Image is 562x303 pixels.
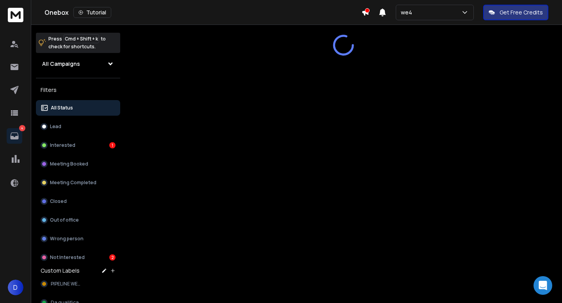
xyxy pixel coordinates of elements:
p: Lead [50,123,61,130]
button: Out of office [36,212,120,228]
p: Meeting Completed [50,180,96,186]
p: Closed [50,198,67,204]
div: 1 [109,142,116,148]
p: Not Interested [50,254,85,261]
h1: All Campaigns [42,60,80,68]
p: Get Free Credits [500,9,543,16]
p: Out of office [50,217,79,223]
a: 4 [7,128,22,144]
button: D [8,280,23,295]
div: Onebox [44,7,361,18]
div: Open Intercom Messenger [534,276,552,295]
span: PIPELINE WE4 [51,281,81,287]
button: Meeting Booked [36,156,120,172]
p: we4 [401,9,415,16]
button: PIPELINE WE4 [36,276,120,292]
button: Tutorial [73,7,111,18]
button: All Status [36,100,120,116]
button: Get Free Credits [483,5,548,20]
button: Interested1 [36,137,120,153]
p: Interested [50,142,75,148]
button: All Campaigns [36,56,120,72]
p: 4 [19,125,25,131]
button: Wrong person [36,231,120,247]
button: Closed [36,194,120,209]
button: Not Interested2 [36,250,120,265]
p: All Status [51,105,73,111]
h3: Filters [36,85,120,95]
h3: Custom Labels [41,267,80,275]
div: 2 [109,254,116,261]
p: Wrong person [50,236,84,242]
button: Lead [36,119,120,134]
p: Press to check for shortcuts. [48,35,106,51]
p: Meeting Booked [50,161,88,167]
button: Meeting Completed [36,175,120,190]
span: Cmd + Shift + k [64,34,99,43]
